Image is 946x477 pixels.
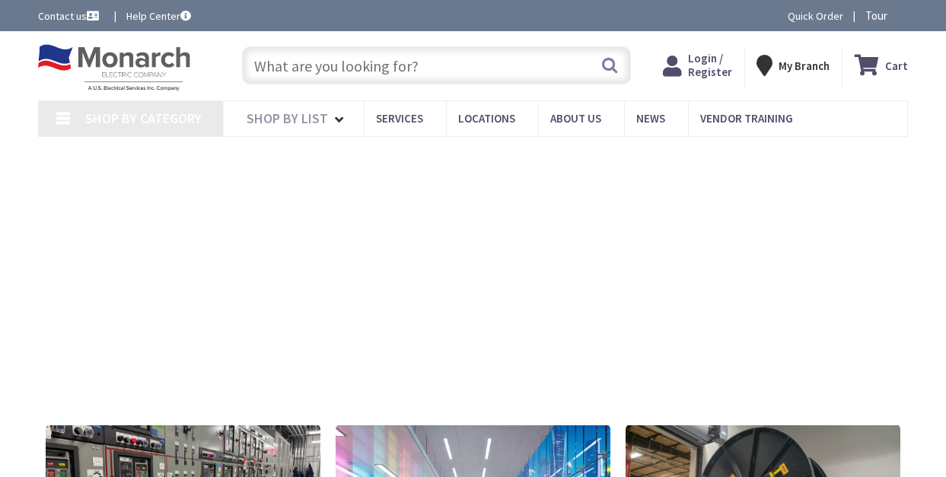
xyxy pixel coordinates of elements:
[885,52,908,79] strong: Cart
[126,8,191,24] a: Help Center
[865,8,904,23] span: Tour
[85,110,202,127] span: Shop By Category
[242,46,631,84] input: What are you looking for?
[38,44,190,91] img: Monarch Electric Company
[779,59,830,73] strong: My Branch
[700,111,793,126] span: Vendor Training
[688,51,732,79] span: Login / Register
[550,111,601,126] span: About Us
[636,111,665,126] span: News
[458,111,515,126] span: Locations
[38,8,102,24] a: Contact us
[663,52,732,79] a: Login / Register
[756,52,830,79] div: My Branch
[855,52,908,79] a: Cart
[376,111,423,126] span: Services
[788,8,843,24] a: Quick Order
[247,110,328,127] span: Shop By List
